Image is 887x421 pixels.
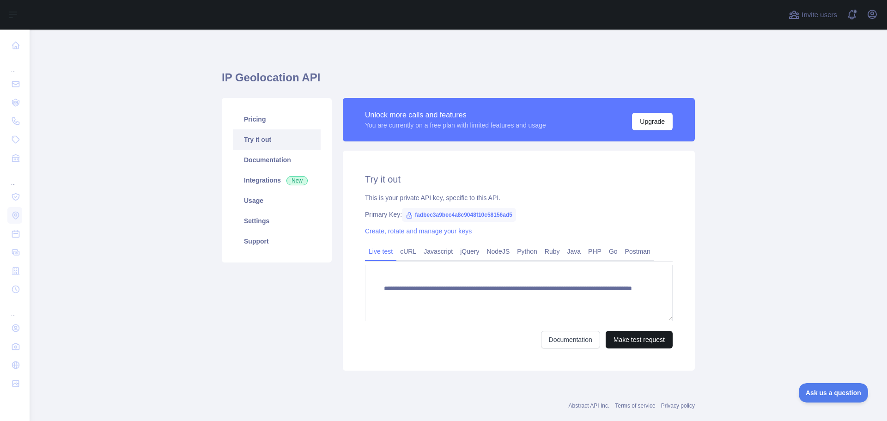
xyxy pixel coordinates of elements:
[233,170,321,190] a: Integrations New
[365,110,546,121] div: Unlock more calls and features
[541,244,564,259] a: Ruby
[483,244,513,259] a: NodeJS
[365,244,396,259] a: Live test
[661,403,695,409] a: Privacy policy
[7,55,22,74] div: ...
[632,113,673,130] button: Upgrade
[365,227,472,235] a: Create, rotate and manage your keys
[365,210,673,219] div: Primary Key:
[787,7,839,22] button: Invite users
[420,244,456,259] a: Javascript
[365,173,673,186] h2: Try it out
[233,231,321,251] a: Support
[584,244,605,259] a: PHP
[564,244,585,259] a: Java
[402,208,516,222] span: fadbec3a9bec4a8c9048f10c58156ad5
[233,211,321,231] a: Settings
[513,244,541,259] a: Python
[541,331,600,348] a: Documentation
[222,70,695,92] h1: IP Geolocation API
[233,129,321,150] a: Try it out
[396,244,420,259] a: cURL
[7,168,22,187] div: ...
[286,176,308,185] span: New
[615,403,655,409] a: Terms of service
[799,383,869,403] iframe: Toggle Customer Support
[802,10,837,20] span: Invite users
[233,190,321,211] a: Usage
[233,109,321,129] a: Pricing
[7,299,22,318] div: ...
[233,150,321,170] a: Documentation
[365,121,546,130] div: You are currently on a free plan with limited features and usage
[621,244,654,259] a: Postman
[365,193,673,202] div: This is your private API key, specific to this API.
[606,331,673,348] button: Make test request
[605,244,621,259] a: Go
[456,244,483,259] a: jQuery
[569,403,610,409] a: Abstract API Inc.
